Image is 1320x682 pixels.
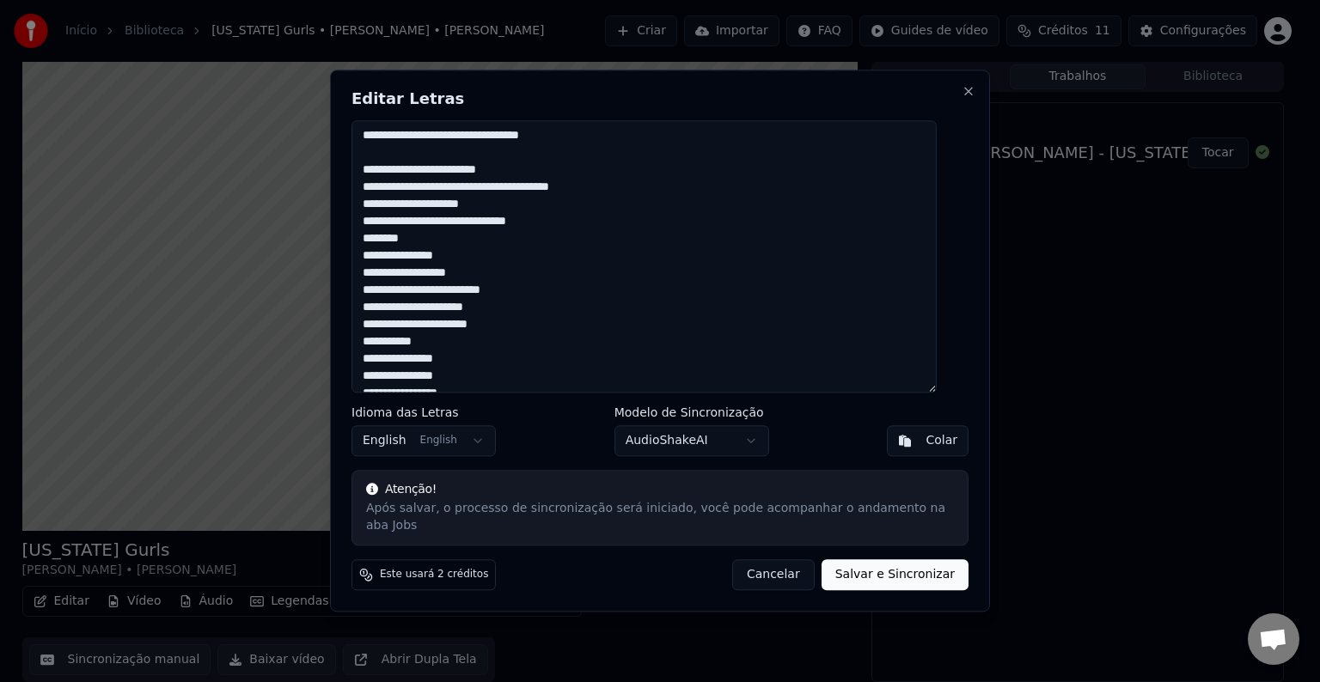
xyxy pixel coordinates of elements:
button: Colar [887,426,969,457]
label: Idioma das Letras [351,407,496,419]
div: Atenção! [366,482,954,499]
div: Colar [926,433,957,450]
button: Salvar e Sincronizar [822,560,969,591]
button: Cancelar [732,560,815,591]
label: Modelo de Sincronização [614,407,769,419]
h2: Editar Letras [351,91,969,107]
span: Este usará 2 créditos [380,569,488,582]
div: Após salvar, o processo de sincronização será iniciado, você pode acompanhar o andamento na aba Jobs [366,501,954,535]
